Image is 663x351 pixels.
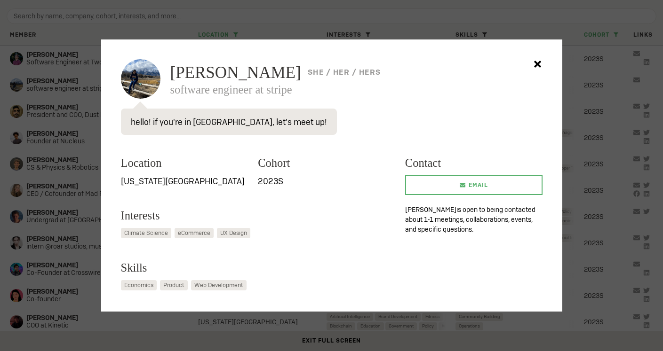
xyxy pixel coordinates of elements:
span: Economics [124,281,153,289]
span: eCommerce [178,229,210,237]
h3: Skills [121,259,395,277]
span: Climate Science [124,229,168,237]
span: Web Development [194,281,243,289]
span: Product [163,281,184,289]
span: UX Design [220,229,247,237]
h5: she / her / hers [308,69,381,76]
h3: Interests [121,207,395,225]
h3: software engineer at stripe [170,84,543,96]
h3: Cohort [258,155,385,172]
p: hello! if you're in [GEOGRAPHIC_DATA], let's meet up! [121,109,337,135]
p: [US_STATE][GEOGRAPHIC_DATA] [121,175,248,187]
a: Email [405,175,543,195]
p: [PERSON_NAME] is open to being contacted about 1-1 meetings, collaborations, events, and specific... [405,205,543,234]
span: Email [469,175,488,195]
h3: Contact [405,155,543,172]
span: [PERSON_NAME] [170,64,301,81]
p: 2023S [258,175,385,187]
h3: Location [121,155,248,172]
